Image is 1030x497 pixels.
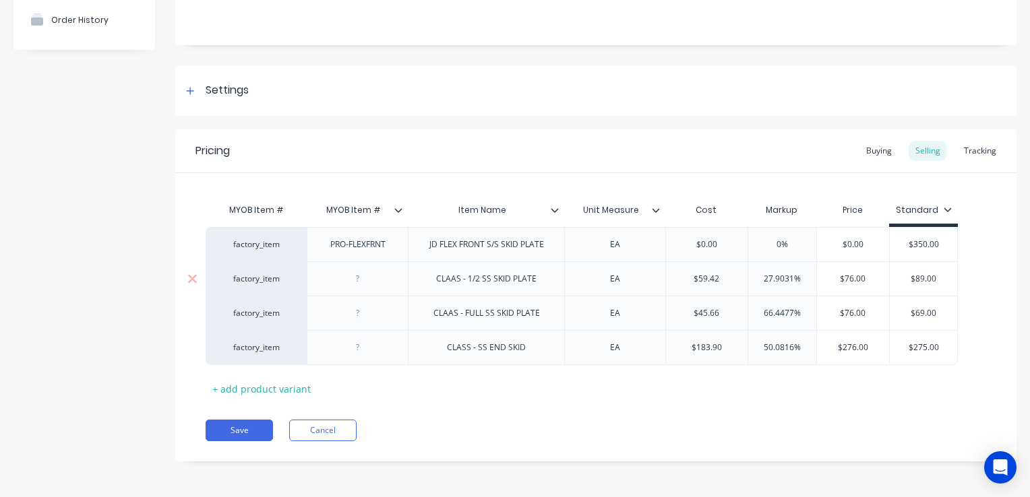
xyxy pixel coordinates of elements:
div: MYOB Item # [206,197,307,224]
div: Item Name [408,193,556,227]
div: Open Intercom Messenger [984,451,1017,484]
div: EA [582,270,649,288]
button: Save [206,420,273,441]
div: EA [582,339,649,356]
div: Pricing [195,143,230,159]
div: Standard [896,204,952,216]
div: $0.00 [817,228,890,261]
div: CLAAS - 1/2 SS SKID PLATE [425,270,547,288]
div: $89.00 [890,262,957,296]
div: $69.00 [890,296,957,330]
div: Item Name [408,197,564,224]
div: Markup [748,197,816,224]
div: $0.00 [666,228,748,261]
div: factory_itemCLAAS - FULL SS SKID PLATEEA$45.6666.4477%$76.00$69.00 [206,296,958,330]
div: EA [582,236,649,253]
div: Order History [51,15,109,25]
div: CLASS - SS END SKID [436,339,537,356]
div: $76.00 [817,296,890,330]
div: Cost [665,197,748,224]
button: Cancel [289,420,357,441]
div: 66.4477% [748,296,816,330]
div: 27.9031% [748,262,816,296]
div: factory_itemCLAAS - 1/2 SS SKID PLATEEA$59.4227.9031%$76.00$89.00 [206,261,958,296]
div: $350.00 [890,228,957,261]
div: factory_item [219,307,293,319]
div: $59.42 [666,262,748,296]
div: MYOB Item # [307,197,408,224]
div: $45.66 [666,296,748,330]
div: factory_item [219,238,293,251]
div: Selling [909,141,947,161]
div: Unit Measure [564,193,657,227]
div: MYOB Item # [307,193,400,227]
div: $183.90 [666,331,748,364]
div: Tracking [957,141,1003,161]
div: factory_itemCLASS - SS END SKIDEA$183.9050.0816%$276.00$275.00 [206,330,958,365]
div: factory_item [219,341,293,354]
div: factory_itemPRO-FLEXFRNTJD FLEX FRONT S/S SKID PLATEEA$0.000%$0.00$350.00 [206,227,958,261]
div: EA [582,304,649,322]
div: Price [816,197,890,224]
div: Buying [859,141,899,161]
div: + add product variant [206,378,317,399]
div: Settings [206,82,249,99]
div: $276.00 [817,331,890,364]
div: $76.00 [817,262,890,296]
div: 50.0816% [748,331,816,364]
div: JD FLEX FRONT S/S SKID PLATE [419,236,555,253]
div: CLAAS - FULL SS SKID PLATE [423,304,551,322]
div: Unit Measure [564,197,665,224]
div: factory_item [219,273,293,285]
div: PRO-FLEXFRNT [320,236,396,253]
div: $275.00 [890,331,957,364]
button: Order History [13,3,155,36]
div: 0% [748,228,816,261]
